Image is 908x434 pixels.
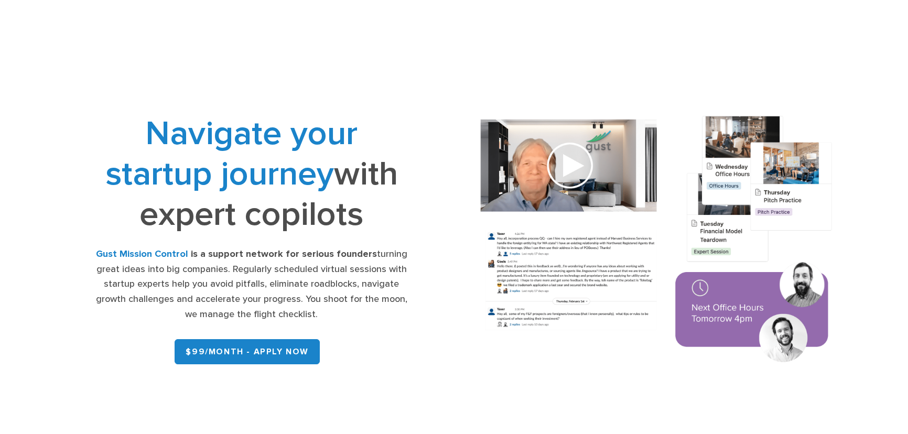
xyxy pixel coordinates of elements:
[462,102,851,380] img: Composition of calendar events, a video call presentation, and chat rooms
[96,248,188,259] strong: Gust Mission Control
[175,339,320,364] a: $99/month - APPLY NOW
[191,248,377,259] strong: is a support network for serious founders
[105,113,358,194] span: Navigate your startup journey
[96,247,407,322] div: turning great ideas into big companies. Regularly scheduled virtual sessions with startup experts...
[96,113,407,234] h1: with expert copilots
